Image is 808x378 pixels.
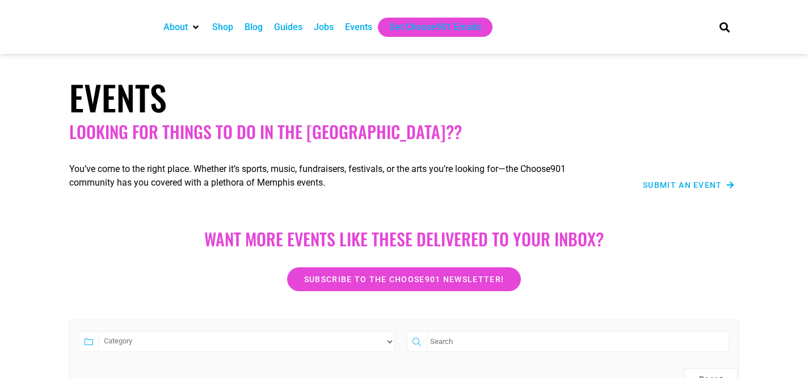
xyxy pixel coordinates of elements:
[69,162,603,190] p: You’ve come to the right place. Whether it’s sports, music, fundraisers, festivals, or the arts y...
[69,121,739,142] h2: Looking for things to do in the [GEOGRAPHIC_DATA]??
[163,20,188,34] a: About
[314,20,334,34] a: Jobs
[245,20,263,34] a: Blog
[158,18,207,37] div: About
[81,229,727,249] h2: Want more EVENTS LIKE THESE DELIVERED TO YOUR INBOX?
[212,20,233,34] a: Shop
[274,20,302,34] a: Guides
[427,331,729,352] input: Search
[69,77,739,117] h1: Events
[158,18,700,37] nav: Main nav
[716,18,734,36] div: Search
[304,275,504,283] span: Subscribe to the Choose901 newsletter!
[643,181,734,189] a: Submit an Event
[287,267,521,291] a: Subscribe to the Choose901 newsletter!
[389,20,481,34] a: Get Choose901 Emails
[643,181,722,189] span: Submit an Event
[345,20,372,34] a: Events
